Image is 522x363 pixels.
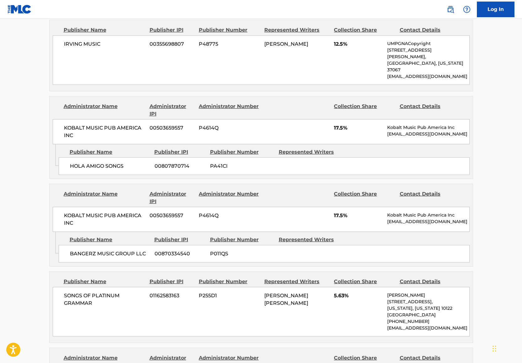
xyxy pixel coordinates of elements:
div: Publisher IPI [150,26,194,34]
p: [EMAIL_ADDRESS][DOMAIN_NAME] [387,131,469,137]
div: Represented Writers [264,278,329,285]
div: Administrator Number [199,103,260,118]
span: 00503659557 [150,124,194,132]
div: Contact Details [400,26,461,34]
div: Administrator Name [64,103,145,118]
div: Collection Share [334,103,395,118]
span: 12.5% [334,40,382,48]
div: Represented Writers [279,148,343,156]
div: Represented Writers [279,236,343,243]
span: KOBALT MUSIC PUB AMERICA INC [64,212,145,227]
div: Help [461,3,473,16]
div: Publisher Name [64,278,145,285]
div: Collection Share [334,278,395,285]
span: P4614Q [199,124,260,132]
a: Log In [477,2,514,17]
a: Public Search [444,3,457,16]
span: 00355698807 [150,40,194,48]
div: Publisher Number [210,236,274,243]
p: [PERSON_NAME] [387,292,469,299]
p: [STREET_ADDRESS], [387,299,469,305]
img: MLC Logo [8,5,32,14]
div: Contact Details [400,190,461,205]
div: Publisher IPI [154,236,205,243]
span: 00807870714 [155,162,205,170]
p: [PHONE_NUMBER] [387,318,469,325]
img: help [463,6,471,13]
div: Publisher Number [199,278,260,285]
p: [EMAIL_ADDRESS][DOMAIN_NAME] [387,218,469,225]
span: IRVING MUSIC [64,40,145,48]
div: Administrator IPI [150,103,194,118]
span: KOBALT MUSIC PUB AMERICA INC [64,124,145,139]
span: PA41CI [210,162,274,170]
span: 00870334540 [155,250,205,258]
span: P4614Q [199,212,260,219]
span: BANGERZ MUSIC GROUP LLC [70,250,150,258]
span: HOLA AMIGO SONGS [70,162,150,170]
span: 00503659557 [150,212,194,219]
div: Collection Share [334,26,395,34]
p: Kobalt Music Pub America Inc [387,124,469,131]
span: P255D1 [199,292,260,299]
p: Kobalt Music Pub America Inc [387,212,469,218]
span: 17.5% [334,124,382,132]
div: Administrator IPI [150,190,194,205]
div: Drag [493,339,496,358]
span: 17.5% [334,212,382,219]
div: Contact Details [400,278,461,285]
p: [EMAIL_ADDRESS][DOMAIN_NAME] [387,73,469,80]
p: [GEOGRAPHIC_DATA], [US_STATE] 37067 [387,60,469,73]
span: SONGS OF PLATINUM GRAMMAR [64,292,145,307]
p: [US_STATE], [US_STATE] 10122 [387,305,469,312]
div: Publisher IPI [150,278,194,285]
span: 01162583163 [150,292,194,299]
div: Publisher Name [70,236,150,243]
div: Publisher Name [64,26,145,34]
div: Represented Writers [264,26,329,34]
div: Publisher Number [199,26,260,34]
span: P011QS [210,250,274,258]
p: UMPGNACopyright [387,40,469,47]
p: [EMAIL_ADDRESS][DOMAIN_NAME] [387,325,469,331]
iframe: Chat Widget [491,333,522,363]
div: Publisher Number [210,148,274,156]
div: Contact Details [400,103,461,118]
div: Publisher IPI [154,148,205,156]
div: Administrator Number [199,190,260,205]
div: Administrator Name [64,190,145,205]
span: 5.63% [334,292,382,299]
p: [STREET_ADDRESS][PERSON_NAME], [387,47,469,60]
span: [PERSON_NAME] [264,41,308,47]
img: search [447,6,454,13]
span: P48775 [199,40,260,48]
div: Publisher Name [70,148,150,156]
span: [PERSON_NAME] [PERSON_NAME] [264,293,308,306]
div: Collection Share [334,190,395,205]
p: [GEOGRAPHIC_DATA] [387,312,469,318]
